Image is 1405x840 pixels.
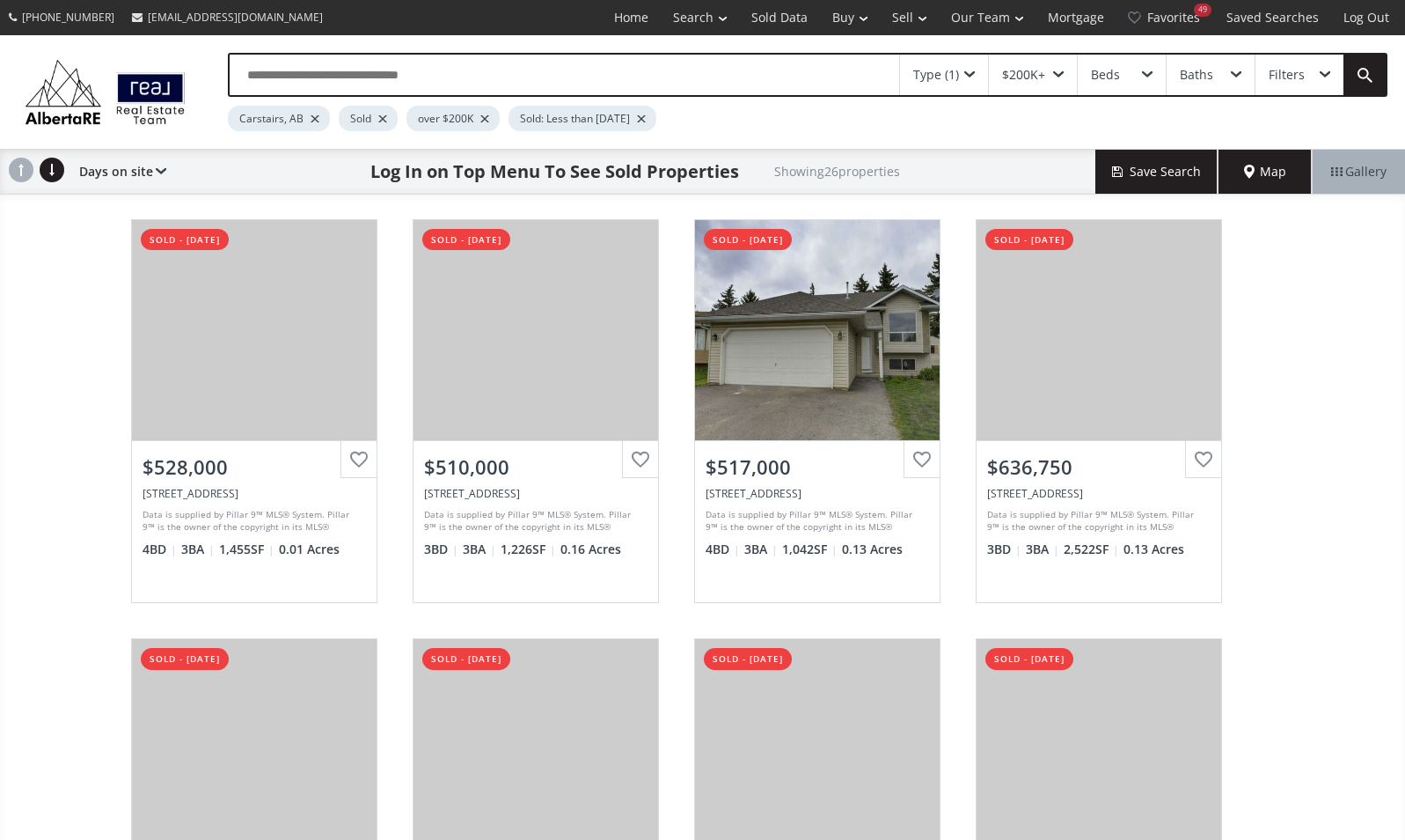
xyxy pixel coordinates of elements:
div: over $200K [406,106,500,131]
h2: Showing 26 properties [774,165,900,178]
div: $636,750 [987,453,1211,481]
span: 2,522 SF [1064,541,1119,558]
div: Data is supplied by Pillar 9™ MLS® System. Pillar 9™ is the owner of the copyright in its MLS® Sy... [987,508,1206,534]
div: $528,000 [143,453,366,481]
span: 3 BA [463,541,496,558]
h1: Log In on Top Menu To See Sold Properties [370,159,739,184]
div: $510,000 [424,453,648,481]
span: 3 BA [1026,541,1059,558]
span: 0.13 Acres [1123,541,1184,558]
div: Baths [1180,69,1213,81]
a: sold - [DATE]$636,750[STREET_ADDRESS]Data is supplied by Pillar 9™ MLS® System. Pillar 9™ is the ... [958,202,1240,621]
div: Type (1) [913,69,959,81]
div: Days on site [70,150,166,194]
div: $200K+ [1002,69,1045,81]
span: 1,226 SF [501,541,556,558]
div: Data is supplied by Pillar 9™ MLS® System. Pillar 9™ is the owner of the copyright in its MLS® Sy... [424,508,643,534]
span: 3 BA [744,541,778,558]
div: Gallery [1312,150,1405,194]
a: [EMAIL_ADDRESS][DOMAIN_NAME] [123,1,332,33]
span: 3 BD [424,541,458,558]
div: 700 Carriage Lane Way #6, Carstairs, AB T0M0N0 [424,486,648,501]
span: 1,042 SF [782,541,838,558]
span: [PHONE_NUMBER] [22,10,114,25]
div: 49 [1194,4,1211,17]
div: 1358 Scarlett Ranch Boulevard, Carstairs, AB T0M 0N0 [987,486,1211,501]
div: Sold: Less than [DATE] [509,106,656,131]
div: Filters [1269,69,1305,81]
div: Data is supplied by Pillar 9™ MLS® System. Pillar 9™ is the owner of the copyright in its MLS® Sy... [143,508,362,534]
span: 3 BA [181,541,215,558]
span: 0.01 Acres [279,541,340,558]
div: 324 Carriage Lane Drive, Carstairs, AB T0M0N0 [143,486,366,501]
button: Save Search [1095,150,1218,194]
div: $517,000 [706,453,929,481]
div: Carstairs, AB [228,106,330,131]
span: [EMAIL_ADDRESS][DOMAIN_NAME] [148,10,323,25]
a: sold - [DATE]$528,000[STREET_ADDRESS]Data is supplied by Pillar 9™ MLS® System. Pillar 9™ is the ... [113,202,395,621]
span: 1,455 SF [219,541,274,558]
span: 0.16 Acres [560,541,621,558]
div: 15 Village Green, Carstairs, AB T0M0N0 [706,486,929,501]
div: Data is supplied by Pillar 9™ MLS® System. Pillar 9™ is the owner of the copyright in its MLS® Sy... [706,508,925,534]
div: Map [1218,150,1312,194]
span: Gallery [1331,163,1387,181]
img: Logo [18,55,193,129]
div: Sold [339,106,398,131]
span: 0.13 Acres [842,541,903,558]
span: 4 BD [706,541,740,558]
span: 3 BD [987,541,1021,558]
span: Map [1244,163,1286,181]
a: sold - [DATE]$510,000[STREET_ADDRESS]Data is supplied by Pillar 9™ MLS® System. Pillar 9™ is the ... [395,202,677,621]
a: sold - [DATE]$517,000[STREET_ADDRESS]Data is supplied by Pillar 9™ MLS® System. Pillar 9™ is the ... [677,202,958,621]
div: Beds [1091,69,1120,81]
span: 4 BD [143,541,177,558]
